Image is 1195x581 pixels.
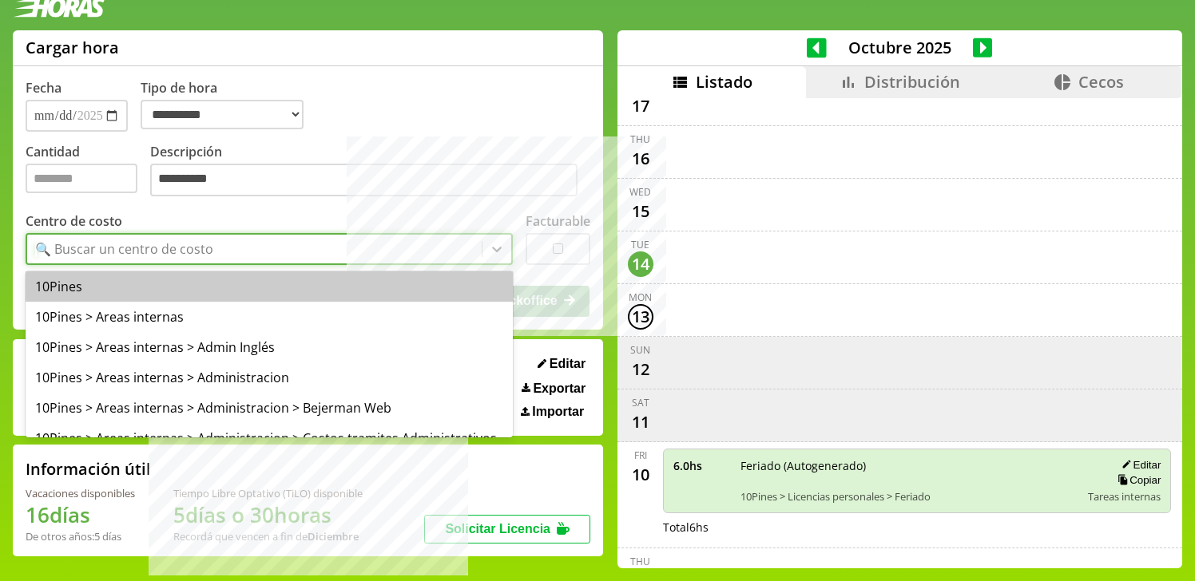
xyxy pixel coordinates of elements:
div: Fri [634,449,647,462]
div: 10Pines > Areas internas > Administracion > Bejerman Web [26,393,513,423]
div: Mon [629,290,652,304]
span: Distribución [864,71,960,93]
div: 10Pines > Areas internas > Administracion > Costos tramites Administrativos [26,423,513,453]
div: Tiempo Libre Optativo (TiLO) disponible [173,486,363,500]
div: 10Pines > Areas internas [26,302,513,332]
h1: 5 días o 30 horas [173,500,363,529]
h1: Cargar hora [26,37,119,58]
span: Solicitar Licencia [445,522,550,536]
h1: 16 días [26,500,135,529]
span: Exportar [533,381,586,396]
div: 10Pines > Areas internas > Admin Inglés [26,332,513,362]
button: Editar [533,356,590,372]
label: Descripción [150,143,590,201]
div: 13 [628,304,653,330]
div: Thu [630,555,650,568]
div: Tue [631,238,649,251]
div: Sat [632,396,649,409]
span: Importar [532,405,584,419]
label: Fecha [26,79,62,97]
div: 10Pines [26,271,513,302]
div: 15 [628,199,653,224]
select: Tipo de hora [141,100,304,129]
span: Octubre 2025 [827,37,973,58]
span: 10Pines > Licencias personales > Feriado [740,489,1078,504]
div: 17 [628,93,653,119]
div: 10 [628,462,653,488]
div: 11 [628,409,653,435]
input: Cantidad [26,164,137,193]
button: Exportar [517,381,590,397]
button: Editar [1117,458,1161,472]
div: Wed [629,185,651,199]
div: 10Pines > Areas internas > Administracion [26,362,513,393]
button: Copiar [1113,473,1161,487]
div: Thu [630,132,650,146]
div: De otros años: 5 días [26,529,135,543]
h2: Información útil [26,458,151,480]
span: Cecos [1078,71,1124,93]
label: Tipo de hora [141,79,316,132]
div: 14 [628,251,653,277]
div: Total 6 hs [663,520,1172,535]
textarea: Descripción [150,164,578,197]
b: Diciembre [308,529,359,543]
div: Sun [630,343,650,357]
div: scrollable content [617,98,1182,566]
div: 🔍 Buscar un centro de costo [35,240,213,258]
label: Cantidad [26,143,150,201]
span: Tareas internas [1088,489,1161,504]
label: Facturable [526,212,590,230]
span: 6.0 hs [673,458,729,473]
div: Vacaciones disponibles [26,486,135,500]
button: Solicitar Licencia [424,515,590,543]
div: 12 [628,357,653,382]
span: Editar [550,357,586,371]
div: Recordá que vencen a fin de [173,529,363,543]
span: Listado [696,71,752,93]
label: Centro de costo [26,212,122,230]
span: Feriado (Autogenerado) [740,458,1078,473]
div: 16 [628,146,653,172]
